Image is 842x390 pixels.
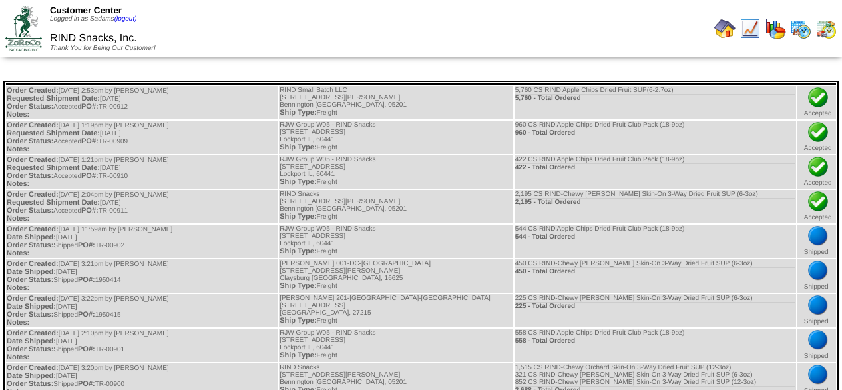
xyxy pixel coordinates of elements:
[515,94,795,102] div: 5,760 - Total Ordered
[7,137,53,145] span: Order Status:
[6,121,278,154] td: [DATE] 1:19pm by [PERSON_NAME] [DATE] Accepted TR-00909
[807,295,829,316] img: bluedot.png
[7,311,53,319] span: Order Status:
[7,372,56,380] span: Date Shipped:
[50,5,122,15] span: Customer Center
[739,18,761,39] img: line_graph.gif
[5,6,42,51] img: ZoRoCo_Logo(Green%26Foil)%20jpg.webp
[7,241,53,249] span: Order Status:
[515,267,795,275] div: 450 - Total Ordered
[279,225,513,258] td: RJW Group W05 - RIND Snacks [STREET_ADDRESS] Lockport IL, 60441 Freight
[515,337,795,345] div: 558 - Total Ordered
[78,345,95,353] span: PO#:
[7,207,53,215] span: Order Status:
[7,145,29,153] span: Notes:
[81,103,99,111] span: PO#:
[50,45,156,52] span: Thank You for Being Our Customer!
[797,121,836,154] td: Accepted
[515,225,796,258] td: 544 CS RIND Apple Chips Dried Fruit Club Pack (18-9oz)
[797,294,836,327] td: Shipped
[6,225,278,258] td: [DATE] 11:59am by [PERSON_NAME] [DATE] Shipped TR-00902
[7,268,56,276] span: Date Shipped:
[50,33,137,44] span: RIND Snacks, Inc.
[7,249,29,257] span: Notes:
[7,303,56,311] span: Date Shipped:
[280,351,316,359] span: Ship Type:
[7,276,53,284] span: Order Status:
[7,156,59,164] span: Order Created:
[6,86,278,119] td: [DATE] 2:53pm by [PERSON_NAME] [DATE] Accepted TR-00912
[797,329,836,362] td: Shipped
[515,302,795,310] div: 225 - Total Ordered
[515,190,796,223] td: 2,195 CS RIND-Chewy [PERSON_NAME] Skin-On 3-Way Dried Fruit SUP (6-3oz)
[6,190,278,223] td: [DATE] 2:04pm by [PERSON_NAME] [DATE] Accepted TR-00911
[515,121,796,154] td: 960 CS RIND Apple Chips Dried Fruit Club Pack (18-9oz)
[279,259,513,293] td: [PERSON_NAME] 001-DC-[GEOGRAPHIC_DATA] [STREET_ADDRESS][PERSON_NAME] Claysburg [GEOGRAPHIC_DATA],...
[807,121,829,143] img: check.png
[114,15,137,23] a: (logout)
[280,143,316,151] span: Ship Type:
[280,247,316,255] span: Ship Type:
[765,18,786,39] img: graph.gif
[515,198,795,206] div: 2,195 - Total Ordered
[515,163,795,171] div: 422 - Total Ordered
[279,86,513,119] td: RIND Small Batch LLC [STREET_ADDRESS][PERSON_NAME] Bennington [GEOGRAPHIC_DATA], 05201 Freight
[6,259,278,293] td: [DATE] 3:21pm by [PERSON_NAME] [DATE] Shipped 1950414
[6,294,278,327] td: [DATE] 3:22pm by [PERSON_NAME] [DATE] Shipped 1950415
[815,18,837,39] img: calendarinout.gif
[790,18,811,39] img: calendarprod.gif
[280,178,316,186] span: Ship Type:
[7,319,29,327] span: Notes:
[7,180,29,188] span: Notes:
[7,111,29,119] span: Notes:
[81,137,99,145] span: PO#:
[7,337,56,345] span: Date Shipped:
[515,155,796,189] td: 422 CS RIND Apple Chips Dried Fruit Club Pack (18-9oz)
[78,241,95,249] span: PO#:
[515,259,796,293] td: 450 CS RIND-Chewy [PERSON_NAME] Skin-On 3-Way Dried Fruit SUP (6-3oz)
[81,207,99,215] span: PO#:
[515,329,796,362] td: 558 CS RIND Apple Chips Dried Fruit Club Pack (18-9oz)
[81,172,99,180] span: PO#:
[7,233,56,241] span: Date Shipped:
[279,121,513,154] td: RJW Group W05 - RIND Snacks [STREET_ADDRESS] Lockport IL, 60441 Freight
[7,353,29,361] span: Notes:
[714,18,736,39] img: home.gif
[7,380,53,388] span: Order Status:
[280,109,316,117] span: Ship Type:
[7,260,59,268] span: Order Created:
[7,95,100,103] span: Requested Shipment Date:
[7,215,29,223] span: Notes:
[7,295,59,303] span: Order Created:
[280,282,316,290] span: Ship Type:
[78,380,95,388] span: PO#:
[78,311,95,319] span: PO#:
[7,87,59,95] span: Order Created:
[280,317,316,325] span: Ship Type:
[807,225,829,247] img: bluedot.png
[807,191,829,212] img: check.png
[6,329,278,362] td: [DATE] 2:10pm by [PERSON_NAME] [DATE] Shipped TR-00901
[78,276,95,284] span: PO#:
[7,172,53,180] span: Order Status:
[279,294,513,327] td: [PERSON_NAME] 201-[GEOGRAPHIC_DATA]-[GEOGRAPHIC_DATA] [STREET_ADDRESS] [GEOGRAPHIC_DATA], 27215 F...
[7,199,100,207] span: Requested Shipment Date:
[7,284,29,292] span: Notes:
[515,86,796,119] td: 5,760 CS RIND Apple Chips Dried Fruit SUP(6-2.7oz)
[7,191,59,199] span: Order Created:
[7,329,59,337] span: Order Created:
[807,329,829,351] img: bluedot.png
[807,87,829,108] img: check.png
[279,329,513,362] td: RJW Group W05 - RIND Snacks [STREET_ADDRESS] Lockport IL, 60441 Freight
[797,86,836,119] td: Accepted
[7,164,100,172] span: Requested Shipment Date:
[797,259,836,293] td: Shipped
[515,233,795,241] div: 544 - Total Ordered
[515,129,795,137] div: 960 - Total Ordered
[7,364,59,372] span: Order Created:
[280,213,316,221] span: Ship Type:
[7,345,53,353] span: Order Status:
[797,155,836,189] td: Accepted
[807,260,829,281] img: bluedot.png
[797,190,836,223] td: Accepted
